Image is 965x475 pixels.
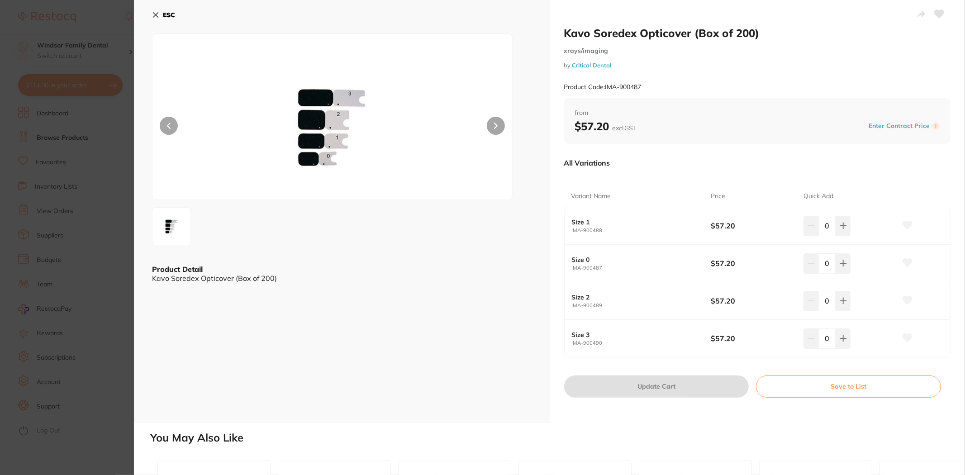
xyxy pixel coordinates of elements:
[804,192,834,201] p: Quick Add
[155,210,188,243] img: LmpwZw
[711,296,794,306] b: $57.20
[572,228,711,233] small: IMA-900488
[564,26,951,40] h2: Kavo Soredex Opticover (Box of 200)
[572,331,697,338] b: Size 3
[575,109,940,118] span: from
[711,333,794,343] b: $57.20
[572,256,697,263] b: Size 0
[572,218,697,226] b: Size 1
[613,124,637,132] span: excl. GST
[756,375,941,397] button: Save to List
[932,123,940,130] label: i
[564,375,749,397] button: Update Cart
[572,265,711,271] small: IMA-900487
[575,119,637,133] b: $57.20
[711,192,725,201] p: Price
[572,340,711,346] small: IMA-900490
[224,57,440,199] img: LmpwZw
[572,303,711,309] small: IMA-900489
[572,294,697,301] b: Size 2
[572,62,612,69] a: Critical Dental
[711,258,794,268] b: $57.20
[866,122,932,130] button: Enter Contract Price
[564,62,951,69] small: by
[564,158,610,167] p: All Variations
[711,221,794,231] b: $57.20
[564,47,951,55] small: xrays/imaging
[163,11,175,19] b: ESC
[150,432,961,444] h2: You May Also Like
[152,274,532,282] div: Kavo Soredex Opticover (Box of 200)
[571,192,611,201] p: Variant Name
[152,7,175,23] button: ESC
[152,265,203,274] b: Product Detail
[564,83,642,91] small: Product Code: IMA-900487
